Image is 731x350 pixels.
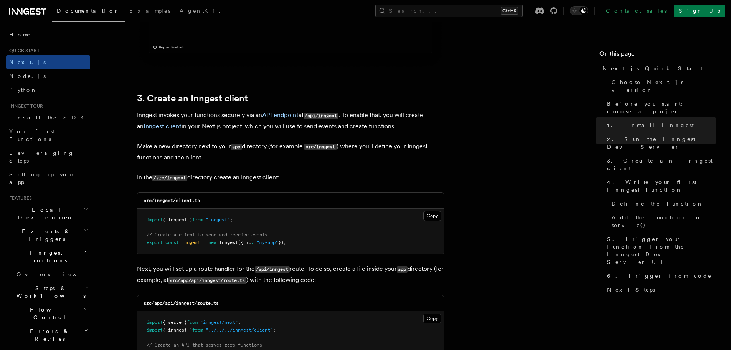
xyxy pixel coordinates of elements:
[278,240,286,245] span: });
[13,267,90,281] a: Overview
[163,320,187,325] span: { serve }
[6,224,90,246] button: Events & Triggers
[609,211,716,232] a: Add the function to serve()
[168,277,246,284] code: src/app/api/inngest/route.ts
[147,217,163,222] span: import
[607,235,716,266] span: 5. Trigger your function from the Inngest Dev Server UI
[6,48,40,54] span: Quick start
[604,283,716,297] a: Next Steps
[375,5,523,17] button: Search...Ctrl+K
[612,200,703,207] span: Define the function
[219,240,238,245] span: Inngest
[144,300,219,306] code: src/app/api/inngest/route.ts
[9,87,37,93] span: Python
[604,132,716,154] a: 2. Run the Inngest Dev Server
[52,2,125,22] a: Documentation
[6,55,90,69] a: Next.js
[6,168,90,189] a: Setting up your app
[9,128,55,142] span: Your first Functions
[570,6,588,15] button: Toggle dark mode
[208,240,216,245] span: new
[231,144,242,150] code: app
[251,240,254,245] span: :
[238,320,241,325] span: ;
[182,240,200,245] span: inngest
[607,178,716,194] span: 4. Write your first Inngest function
[607,135,716,151] span: 2. Run the Inngest Dev Server
[612,78,716,94] span: Choose Next.js version
[180,8,220,14] span: AgentKit
[6,206,84,221] span: Local Development
[599,49,716,61] h4: On this page
[57,8,120,14] span: Documentation
[137,172,444,183] p: In the directory create an Inngest client:
[255,266,290,273] code: /api/inngest
[147,342,262,348] span: // Create an API that serves zero functions
[601,5,671,17] a: Contact sales
[604,269,716,283] a: 6. Trigger from code
[6,195,32,201] span: Features
[304,113,338,119] code: /api/inngest
[609,75,716,97] a: Choose Next.js version
[304,144,337,150] code: src/inngest
[147,232,267,237] span: // Create a client to send and receive events
[13,284,86,300] span: Steps & Workflows
[206,217,230,222] span: "inngest"
[257,240,278,245] span: "my-app"
[144,123,182,130] a: Inngest client
[9,150,74,164] span: Leveraging Steps
[13,281,90,303] button: Steps & Workflows
[6,246,90,267] button: Inngest Functions
[604,154,716,175] a: 3. Create an Inngest client
[192,327,203,333] span: from
[262,111,299,119] a: API endpoint
[6,146,90,168] a: Leveraging Steps
[674,5,725,17] a: Sign Up
[137,93,248,104] a: 3. Create an Inngest client
[397,266,408,273] code: app
[17,271,96,277] span: Overview
[230,217,233,222] span: ;
[604,118,716,132] a: 1. Install Inngest
[604,232,716,269] a: 5. Trigger your function from the Inngest Dev Server UI
[423,211,441,221] button: Copy
[6,28,90,41] a: Home
[192,217,203,222] span: from
[607,157,716,172] span: 3. Create an Inngest client
[6,203,90,224] button: Local Development
[147,240,163,245] span: export
[607,286,655,294] span: Next Steps
[612,214,716,229] span: Add the function to serve()
[137,110,444,132] p: Inngest invokes your functions securely via an at . To enable that, you will create an in your Ne...
[9,114,89,121] span: Install the SDK
[6,227,84,243] span: Events & Triggers
[206,327,273,333] span: "../../../inngest/client"
[607,272,712,280] span: 6. Trigger from code
[129,8,170,14] span: Examples
[6,69,90,83] a: Node.js
[602,65,703,72] span: Next.js Quick Start
[6,111,90,124] a: Install the SDK
[6,124,90,146] a: Your first Functions
[144,198,200,203] code: src/inngest/client.ts
[609,197,716,211] a: Define the function
[423,314,441,323] button: Copy
[604,97,716,118] a: Before you start: choose a project
[607,100,716,115] span: Before you start: choose a project
[6,103,43,109] span: Inngest tour
[9,59,46,65] span: Next.js
[501,7,518,15] kbd: Ctrl+K
[273,327,276,333] span: ;
[6,83,90,97] a: Python
[147,320,163,325] span: import
[604,175,716,197] a: 4. Write your first Inngest function
[187,320,198,325] span: from
[599,61,716,75] a: Next.js Quick Start
[9,31,31,38] span: Home
[13,306,83,321] span: Flow Control
[6,249,83,264] span: Inngest Functions
[163,217,192,222] span: { Inngest }
[152,175,187,181] code: /src/inngest
[13,324,90,346] button: Errors & Retries
[9,73,46,79] span: Node.js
